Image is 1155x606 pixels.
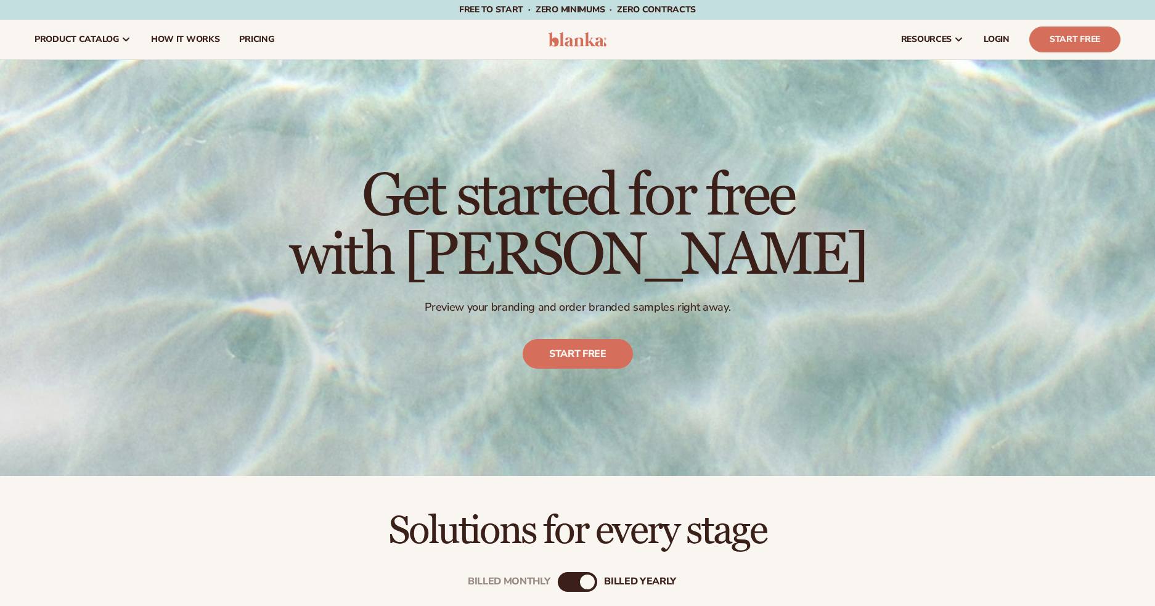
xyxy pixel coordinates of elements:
[35,35,119,44] span: product catalog
[141,20,230,59] a: How It Works
[523,339,633,369] a: Start free
[891,20,974,59] a: resources
[468,576,550,588] div: Billed Monthly
[229,20,284,59] a: pricing
[25,20,141,59] a: product catalog
[901,35,952,44] span: resources
[974,20,1019,59] a: LOGIN
[984,35,1010,44] span: LOGIN
[289,167,867,285] h1: Get started for free with [PERSON_NAME]
[604,576,676,588] div: billed Yearly
[289,300,867,314] p: Preview your branding and order branded samples right away.
[35,510,1120,552] h2: Solutions for every stage
[549,32,607,47] img: logo
[239,35,274,44] span: pricing
[459,4,696,15] span: Free to start · ZERO minimums · ZERO contracts
[151,35,220,44] span: How It Works
[1029,27,1120,52] a: Start Free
